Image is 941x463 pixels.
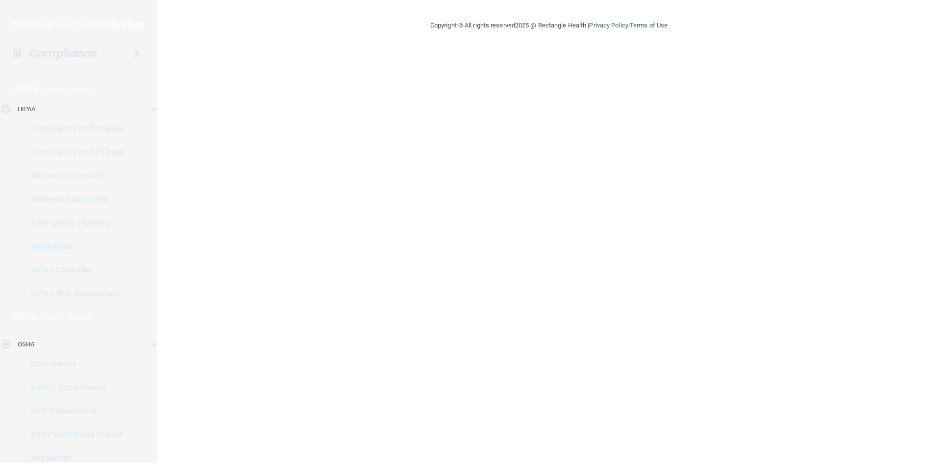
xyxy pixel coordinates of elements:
[12,15,145,35] img: PMB logo
[6,383,140,392] p: Safety Data Sheets
[6,359,140,369] p: Documents
[6,147,140,157] p: Documents and Policies
[13,84,38,96] p: HIPAA
[6,195,140,204] p: Business Associates
[630,22,668,29] a: Terms of Use
[6,124,140,134] p: Documents and Policies
[6,289,140,298] p: HIPAA Risk Assessment
[6,218,140,228] p: Emergency Planning
[370,10,728,41] div: Copyright © All rights reserved 2025 @ Rectangle Health | |
[6,453,140,463] p: Resources
[29,47,97,60] h4: Compliance
[6,265,140,275] p: HIPAA Checklist
[589,22,628,29] a: Privacy Policy
[13,311,38,323] p: OSHA
[6,171,140,181] p: Report an Incident
[18,339,34,350] p: OSHA
[6,430,140,439] p: Injury and Illness Report
[43,311,95,323] p: Learn More!
[18,103,36,115] p: HIPAA
[6,406,140,416] p: Self-Assessment
[43,84,95,96] p: Learn More!
[6,242,140,251] p: Resources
